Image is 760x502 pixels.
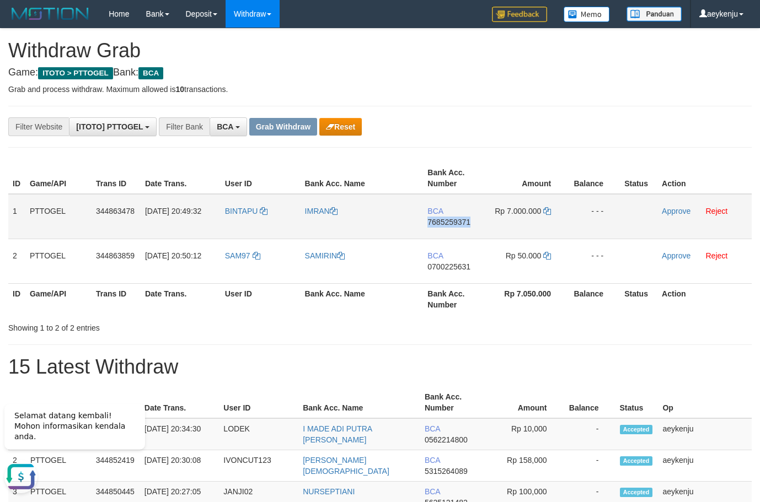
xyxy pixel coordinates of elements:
[175,85,184,94] strong: 10
[620,163,657,194] th: Status
[489,163,568,194] th: Amount
[303,456,389,476] a: [PERSON_NAME][DEMOGRAPHIC_DATA]
[140,387,220,418] th: Date Trans.
[8,163,25,194] th: ID
[486,387,564,418] th: Amount
[568,194,620,239] td: - - -
[8,387,26,418] th: ID
[301,283,424,315] th: Bank Acc. Name
[25,194,92,239] td: PTTOGEL
[492,7,547,22] img: Feedback.jpg
[427,251,443,260] span: BCA
[4,66,38,99] button: Open LiveChat chat widget
[627,7,682,21] img: panduan.png
[217,122,233,131] span: BCA
[141,283,221,315] th: Date Trans.
[145,251,201,260] span: [DATE] 20:50:12
[76,122,143,131] span: [ITOTO] PTTOGEL
[92,283,141,315] th: Trans ID
[705,207,727,215] a: Reject
[662,251,691,260] a: Approve
[662,207,691,215] a: Approve
[657,283,752,315] th: Action
[25,283,92,315] th: Game/API
[486,450,564,482] td: Rp 158,000
[657,163,752,194] th: Action
[425,435,468,444] span: Copy 0562214800 to clipboard
[225,207,258,215] span: BINTAPU
[8,40,752,62] h1: Withdraw Grab
[620,488,653,497] span: Accepted
[249,118,317,136] button: Grab Withdraw
[658,450,752,482] td: aeykenju
[620,456,653,466] span: Accepted
[616,387,659,418] th: Status
[92,163,141,194] th: Trans ID
[221,163,301,194] th: User ID
[96,207,135,215] span: 344863478
[489,283,568,315] th: Rp 7.050.000
[159,117,210,136] div: Filter Bank
[8,356,752,378] h1: 15 Latest Withdraw
[564,450,616,482] td: -
[305,207,338,215] a: IMRAN
[423,163,489,194] th: Bank Acc. Number
[225,207,268,215] a: BINTAPU
[138,67,163,79] span: BCA
[564,7,610,22] img: Button%20Memo.svg
[26,387,92,418] th: Game/API
[486,418,564,450] td: Rp 10,000
[8,239,25,283] td: 2
[543,207,551,215] a: Copy 7000000 to clipboard
[301,163,424,194] th: Bank Acc. Name
[96,251,135,260] span: 344863859
[210,117,247,136] button: BCA
[25,239,92,283] td: PTTOGEL
[298,387,420,418] th: Bank Acc. Name
[495,207,541,215] span: Rp 7.000.000
[568,283,620,315] th: Balance
[427,262,470,271] span: Copy 0700225631 to clipboard
[620,425,653,434] span: Accepted
[38,67,113,79] span: ITOTO > PTTOGEL
[25,163,92,194] th: Game/API
[319,118,362,136] button: Reset
[141,163,221,194] th: Date Trans.
[658,387,752,418] th: Op
[219,450,298,482] td: IVONCUT123
[658,418,752,450] td: aeykenju
[303,487,355,496] a: NURSEPTIANI
[705,251,727,260] a: Reject
[225,251,250,260] span: SAM97
[8,84,752,95] p: Grab and process withdraw. Maximum allowed is transactions.
[140,450,220,482] td: [DATE] 20:30:08
[427,207,443,215] span: BCA
[564,418,616,450] td: -
[8,194,25,239] td: 1
[8,318,308,333] div: Showing 1 to 2 of 2 entries
[425,456,440,465] span: BCA
[92,387,140,418] th: Trans ID
[620,283,657,315] th: Status
[305,251,345,260] a: SAMIRIN
[8,283,25,315] th: ID
[568,163,620,194] th: Balance
[14,17,125,47] span: Selamat datang kembali! Mohon informasikan kendala anda.
[568,239,620,283] td: - - -
[564,387,616,418] th: Balance
[427,218,470,226] span: Copy 7685259371 to clipboard
[8,117,69,136] div: Filter Website
[8,6,92,22] img: MOTION_logo.png
[8,67,752,78] h4: Game: Bank:
[506,251,542,260] span: Rp 50.000
[225,251,260,260] a: SAM97
[140,418,220,450] td: [DATE] 20:34:30
[303,424,372,444] a: I MADE ADI PUTRA [PERSON_NAME]
[219,418,298,450] td: LODEK
[219,387,298,418] th: User ID
[420,387,486,418] th: Bank Acc. Number
[425,487,440,496] span: BCA
[221,283,301,315] th: User ID
[543,251,551,260] a: Copy 50000 to clipboard
[425,424,440,433] span: BCA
